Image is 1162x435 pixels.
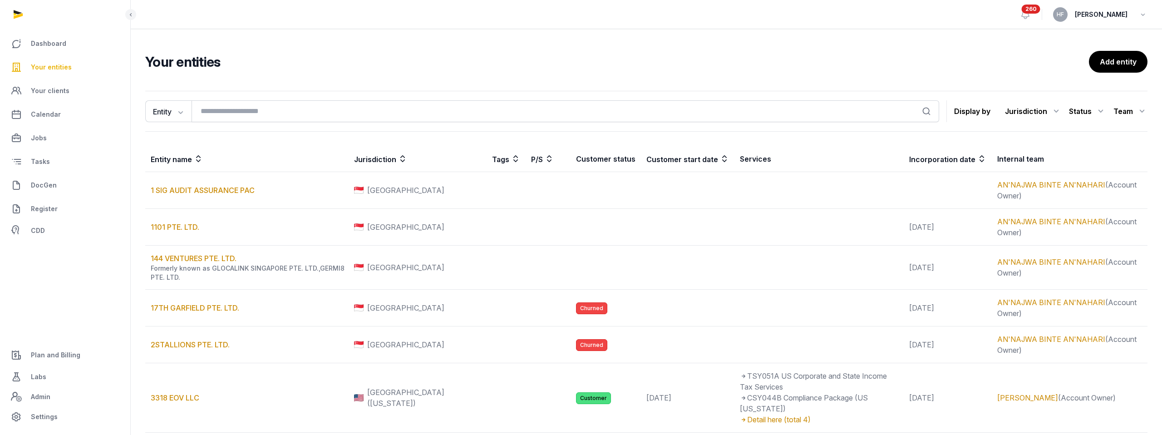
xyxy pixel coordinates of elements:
span: [GEOGRAPHIC_DATA] [367,222,444,232]
h2: Your entities [145,54,1089,70]
th: Jurisdiction [349,146,487,172]
div: (Account Owner) [997,179,1142,201]
a: DocGen [7,174,123,196]
span: CDD [31,225,45,236]
span: Churned [576,339,607,351]
span: Customer [576,392,611,404]
span: [GEOGRAPHIC_DATA] ([US_STATE]) [367,387,481,409]
a: Plan and Billing [7,344,123,366]
span: [GEOGRAPHIC_DATA] [367,262,444,273]
a: Add entity [1089,51,1147,73]
a: AN'NAJWA BINTE AN'NAHARI [997,217,1105,226]
th: P/S [526,146,571,172]
th: Tags [487,146,526,172]
a: 144 VENTURES PTE. LTD. [151,254,236,263]
span: Register [31,203,58,214]
div: Status [1069,104,1106,119]
a: 1 SIG AUDIT ASSURANCE PAC [151,186,255,195]
span: CSY044B Compliance Package (US [US_STATE]) [740,393,868,413]
span: Your clients [31,85,69,96]
th: Incorporation date [904,146,992,172]
a: Register [7,198,123,220]
div: (Account Owner) [997,257,1142,278]
span: [GEOGRAPHIC_DATA] [367,302,444,313]
div: (Account Owner) [997,334,1142,356]
button: HF [1053,7,1068,22]
span: Labs [31,371,46,382]
th: Customer start date [641,146,734,172]
a: CDD [7,222,123,240]
div: (Account Owner) [997,392,1142,403]
span: [GEOGRAPHIC_DATA] [367,185,444,196]
a: Settings [7,406,123,428]
span: Jobs [31,133,47,143]
a: Calendar [7,104,123,125]
span: Plan and Billing [31,350,80,361]
td: [DATE] [904,326,992,363]
a: AN'NAJWA BINTE AN'NAHARI [997,298,1105,307]
span: TSY051A US Corporate and State Income Tax Services [740,371,887,391]
span: 260 [1022,5,1040,14]
th: Customer status [571,146,641,172]
a: Dashboard [7,33,123,54]
div: Detail here (total 4) [740,414,899,425]
div: (Account Owner) [997,297,1142,319]
td: [DATE] [904,209,992,246]
a: Labs [7,366,123,388]
a: 17TH GARFIELD PTE. LTD. [151,303,239,312]
td: [DATE] [904,290,992,326]
a: AN'NAJWA BINTE AN'NAHARI [997,257,1105,267]
th: Internal team [992,146,1147,172]
div: Formerly known as GLOCALINK SINGAPORE PTE. LTD.,GERMI8 PTE. LTD. [151,264,348,282]
span: DocGen [31,180,57,191]
a: 3318 EOV LLC [151,393,199,402]
div: Team [1113,104,1147,119]
span: Your entities [31,62,72,73]
span: Churned [576,302,607,314]
a: AN'NAJWA BINTE AN'NAHARI [997,335,1105,344]
span: [GEOGRAPHIC_DATA] [367,339,444,350]
td: [DATE] [641,363,734,433]
a: 2STALLIONS PTE. LTD. [151,340,230,349]
a: AN'NAJWA BINTE AN'NAHARI [997,180,1105,189]
th: Services [734,146,904,172]
span: Settings [31,411,58,422]
span: Admin [31,391,50,402]
a: 1101 PTE. LTD. [151,222,199,232]
p: Display by [954,104,990,119]
button: Entity [145,100,192,122]
th: Entity name [145,146,349,172]
span: Tasks [31,156,50,167]
a: Your entities [7,56,123,78]
a: Jobs [7,127,123,149]
a: Admin [7,388,123,406]
span: HF [1057,12,1064,17]
span: Calendar [31,109,61,120]
td: [DATE] [904,363,992,433]
div: Jurisdiction [1005,104,1062,119]
a: Your clients [7,80,123,102]
span: [PERSON_NAME] [1075,9,1128,20]
a: Tasks [7,151,123,173]
a: [PERSON_NAME] [997,393,1058,402]
div: (Account Owner) [997,216,1142,238]
span: Dashboard [31,38,66,49]
td: [DATE] [904,246,992,290]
